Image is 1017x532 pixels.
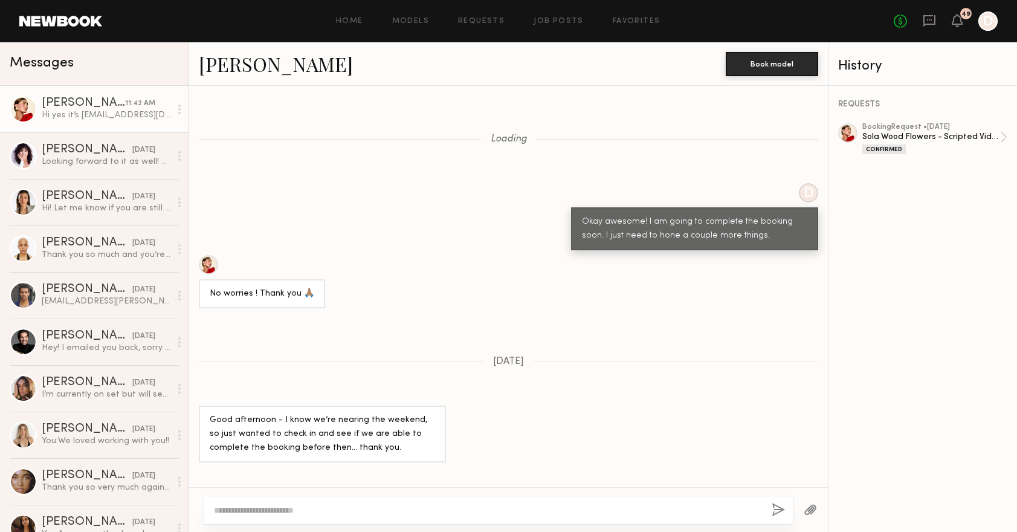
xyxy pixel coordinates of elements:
div: Hi! Let me know if you are still considering booking. Thank you! [42,203,170,214]
div: 11:42 AM [125,98,155,109]
a: Home [336,18,363,25]
div: Thank you so much and you’re welcome. I appreciate it and hope to work with you in the near future. [42,249,170,261]
div: Looking forward to it as well! And sounds good, thank you! [42,156,170,167]
div: [DATE] [132,517,155,528]
div: [EMAIL_ADDRESS][PERSON_NAME][DOMAIN_NAME] [42,296,170,307]
span: Messages [10,56,74,70]
div: Hey! I emailed you back, sorry for the delay in getting back to you :) [42,342,170,354]
div: [PERSON_NAME] [42,423,132,435]
div: Thank you so very much again for having me! x [42,482,170,493]
div: [DATE] [132,191,155,203]
a: Models [392,18,429,25]
a: Requests [458,18,505,25]
div: Sola Wood Flowers - Scripted Video [862,131,1000,143]
div: [DATE] [132,424,155,435]
div: [DATE] [132,377,155,389]
div: [DATE] [132,284,155,296]
div: Hi yes it’s [EMAIL_ADDRESS][DOMAIN_NAME] [42,109,170,121]
div: booking Request • [DATE] [862,123,1000,131]
div: 49 [961,11,970,18]
a: Favorites [613,18,660,25]
div: [PERSON_NAME] [42,470,132,482]
div: [DATE] [132,331,155,342]
div: [PERSON_NAME] [42,97,125,109]
div: [PERSON_NAME] [42,516,132,528]
a: bookingRequest •[DATE]Sola Wood Flowers - Scripted VideoConfirmed [862,123,1007,154]
button: Book model [726,52,818,76]
div: I’m currently on set but will send some over when I get the chance. This evening at the latest [42,389,170,400]
div: [DATE] [132,470,155,482]
div: You: We loved working with you!! [42,435,170,447]
div: [PERSON_NAME] [42,190,132,203]
div: Confirmed [862,144,906,154]
a: Job Posts [534,18,584,25]
a: D [978,11,998,31]
div: No worries ! Thank you 🙏🏽 [210,287,314,301]
a: [PERSON_NAME] [199,51,353,77]
div: [DATE] [132,144,155,156]
span: [DATE] [493,357,524,367]
div: [PERSON_NAME] [42,330,132,342]
span: Loading [491,134,527,144]
a: Book model [726,58,818,68]
div: REQUESTS [838,100,1007,109]
div: [DATE] [132,238,155,249]
div: Good afternoon - I know we’re nearing the weekend, so just wanted to check in and see if we are a... [210,414,435,455]
div: [PERSON_NAME] [42,377,132,389]
div: [PERSON_NAME] [42,144,132,156]
div: Okay awesome! I am going to complete the booking soon. I just need to hone a couple more things. [582,215,807,243]
div: History [838,59,1007,73]
div: [PERSON_NAME] [42,284,132,296]
div: [PERSON_NAME] [42,237,132,249]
